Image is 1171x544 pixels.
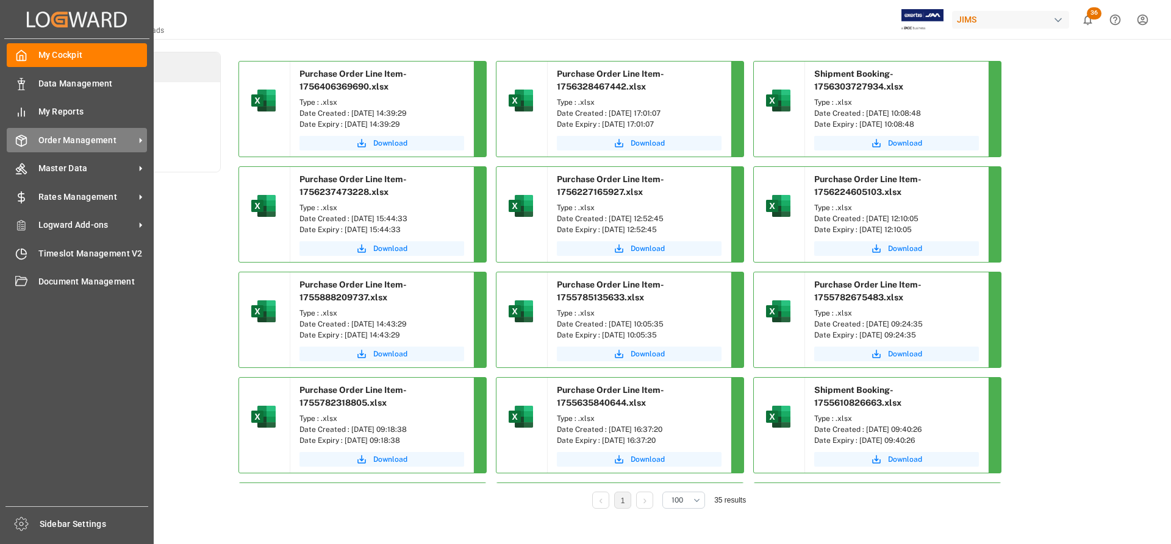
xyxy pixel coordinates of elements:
[38,275,148,288] span: Document Management
[299,385,407,408] span: Purchase Order Line Item-1755782318805.xlsx
[249,191,278,221] img: microsoft-excel-2019--v1.png
[506,402,535,431] img: microsoft-excel-2019--v1.png
[38,162,135,175] span: Master Data
[7,100,147,124] a: My Reports
[557,241,722,256] button: Download
[299,213,464,224] div: Date Created : [DATE] 15:44:33
[38,77,148,90] span: Data Management
[557,69,664,91] span: Purchase Order Line Item-1756328467442.xlsx
[814,97,979,108] div: Type : .xlsx
[888,348,922,359] span: Download
[814,280,922,302] span: Purchase Order Line Item-1755782675483.xlsx
[631,138,665,149] span: Download
[814,69,903,91] span: Shipment Booking-1756303727934.xlsx
[621,496,625,505] a: 1
[299,224,464,235] div: Date Expiry : [DATE] 15:44:33
[7,270,147,294] a: Document Management
[7,43,147,67] a: My Cockpit
[814,241,979,256] button: Download
[299,452,464,467] a: Download
[814,224,979,235] div: Date Expiry : [DATE] 12:10:05
[592,492,609,509] li: Previous Page
[557,424,722,435] div: Date Created : [DATE] 16:37:20
[662,492,705,509] button: open menu
[299,174,407,197] span: Purchase Order Line Item-1756237473228.xlsx
[814,413,979,424] div: Type : .xlsx
[299,330,464,341] div: Date Expiry : [DATE] 14:43:29
[814,347,979,361] button: Download
[631,243,665,254] span: Download
[557,224,722,235] div: Date Expiry : [DATE] 12:52:45
[671,495,683,506] span: 100
[557,119,722,130] div: Date Expiry : [DATE] 17:01:07
[557,136,722,150] a: Download
[557,452,722,467] button: Download
[1087,7,1101,19] span: 36
[299,108,464,119] div: Date Created : [DATE] 14:39:29
[814,136,979,150] button: Download
[814,202,979,213] div: Type : .xlsx
[299,435,464,446] div: Date Expiry : [DATE] 09:18:38
[249,297,278,326] img: microsoft-excel-2019--v1.png
[557,280,664,302] span: Purchase Order Line Item-1755785135633.xlsx
[814,119,979,130] div: Date Expiry : [DATE] 10:08:48
[249,86,278,115] img: microsoft-excel-2019--v1.png
[373,243,407,254] span: Download
[299,241,464,256] button: Download
[38,49,148,62] span: My Cockpit
[952,8,1074,31] button: JIMS
[299,69,407,91] span: Purchase Order Line Item-1756406369690.xlsx
[557,308,722,319] div: Type : .xlsx
[814,385,901,408] span: Shipment Booking-1755610826663.xlsx
[557,97,722,108] div: Type : .xlsx
[38,219,135,231] span: Logward Add-ons
[506,191,535,221] img: microsoft-excel-2019--v1.png
[557,385,664,408] span: Purchase Order Line Item-1755635840644.xlsx
[373,348,407,359] span: Download
[814,452,979,467] button: Download
[299,347,464,361] button: Download
[888,243,922,254] span: Download
[764,297,793,326] img: microsoft-excel-2019--v1.png
[506,297,535,326] img: microsoft-excel-2019--v1.png
[373,138,407,149] span: Download
[764,402,793,431] img: microsoft-excel-2019--v1.png
[557,202,722,213] div: Type : .xlsx
[557,108,722,119] div: Date Created : [DATE] 17:01:07
[299,413,464,424] div: Type : .xlsx
[614,492,631,509] li: 1
[631,348,665,359] span: Download
[557,319,722,330] div: Date Created : [DATE] 10:05:35
[38,105,148,118] span: My Reports
[557,347,722,361] button: Download
[814,330,979,341] div: Date Expiry : [DATE] 09:24:35
[631,454,665,465] span: Download
[38,247,148,260] span: Timeslot Management V2
[299,202,464,213] div: Type : .xlsx
[814,108,979,119] div: Date Created : [DATE] 10:08:48
[38,191,135,203] span: Rates Management
[299,119,464,130] div: Date Expiry : [DATE] 14:39:29
[299,319,464,330] div: Date Created : [DATE] 14:43:29
[814,319,979,330] div: Date Created : [DATE] 09:24:35
[814,174,922,197] span: Purchase Order Line Item-1756224605103.xlsx
[1101,6,1129,34] button: Help Center
[38,134,135,147] span: Order Management
[557,174,664,197] span: Purchase Order Line Item-1756227165927.xlsx
[952,11,1069,29] div: JIMS
[299,136,464,150] button: Download
[888,454,922,465] span: Download
[299,280,407,302] span: Purchase Order Line Item-1755888209737.xlsx
[249,402,278,431] img: microsoft-excel-2019--v1.png
[299,97,464,108] div: Type : .xlsx
[506,86,535,115] img: microsoft-excel-2019--v1.png
[764,191,793,221] img: microsoft-excel-2019--v1.png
